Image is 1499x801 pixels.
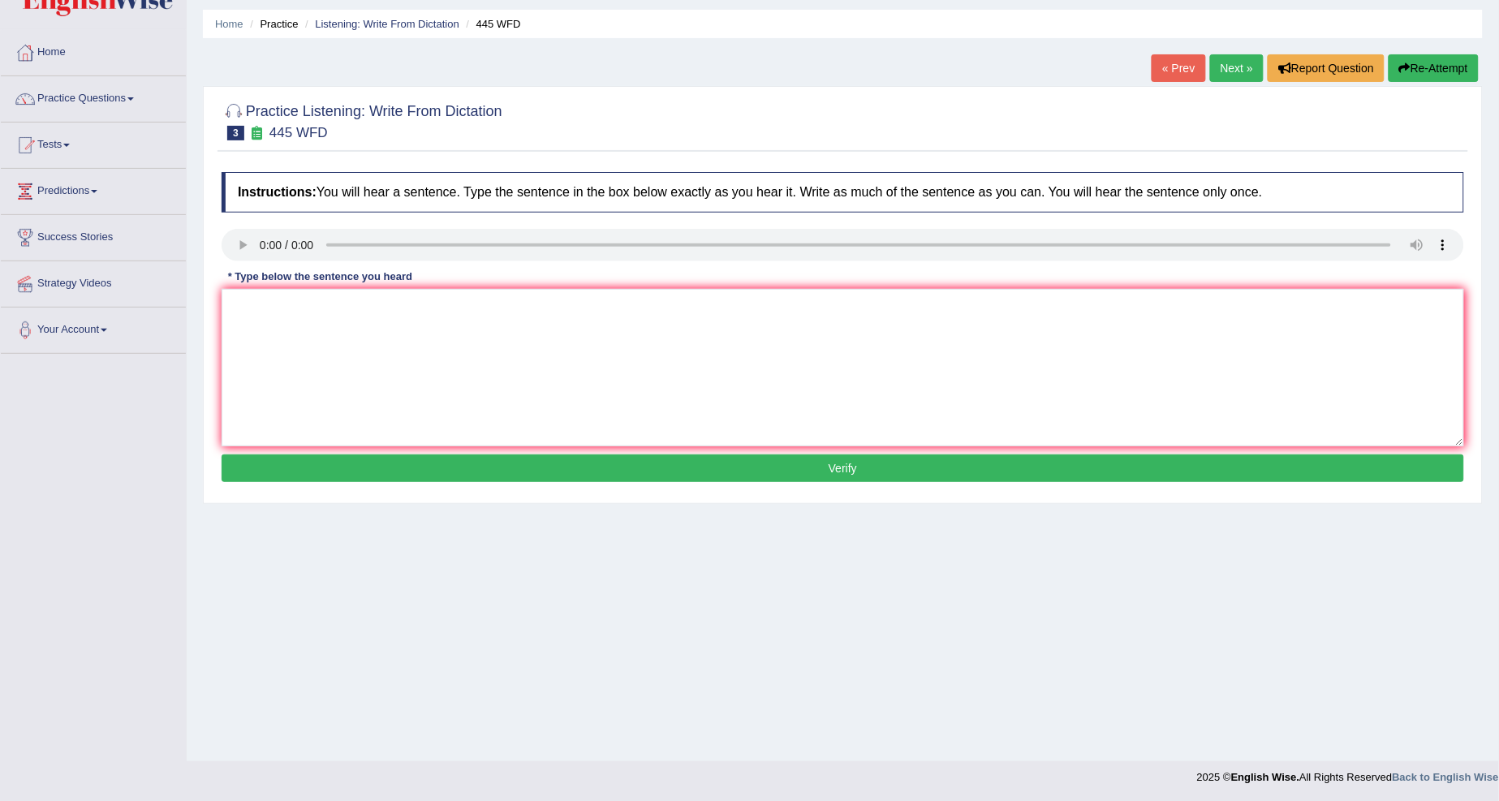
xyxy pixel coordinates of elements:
[246,16,298,32] li: Practice
[227,126,244,140] span: 3
[463,16,521,32] li: 445 WFD
[269,125,328,140] small: 445 WFD
[222,269,419,285] div: * Type below the sentence you heard
[215,18,243,30] a: Home
[1,308,186,348] a: Your Account
[1231,771,1299,783] strong: English Wise.
[1,215,186,256] a: Success Stories
[1152,54,1205,82] a: « Prev
[1,123,186,163] a: Tests
[315,18,459,30] a: Listening: Write From Dictation
[1,169,186,209] a: Predictions
[1,76,186,117] a: Practice Questions
[222,454,1464,482] button: Verify
[222,172,1464,213] h4: You will hear a sentence. Type the sentence in the box below exactly as you hear it. Write as muc...
[1,261,186,302] a: Strategy Videos
[1389,54,1479,82] button: Re-Attempt
[222,100,502,140] h2: Practice Listening: Write From Dictation
[248,126,265,141] small: Exam occurring question
[1268,54,1385,82] button: Report Question
[238,185,317,199] b: Instructions:
[1,30,186,71] a: Home
[1210,54,1264,82] a: Next »
[1197,761,1499,785] div: 2025 © All Rights Reserved
[1393,771,1499,783] a: Back to English Wise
